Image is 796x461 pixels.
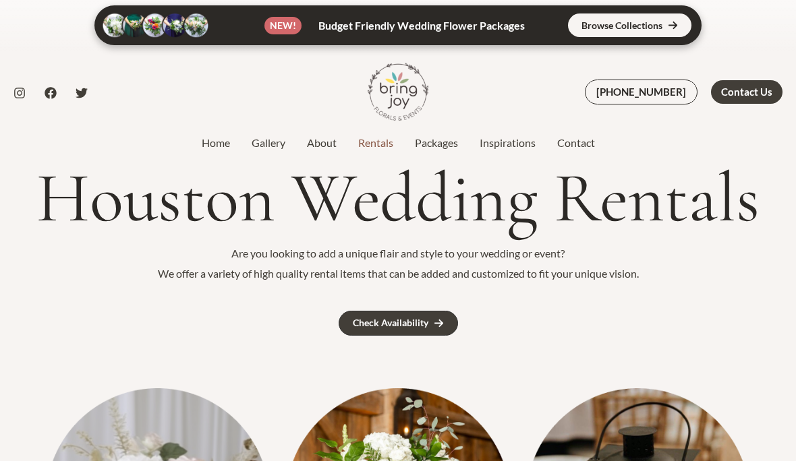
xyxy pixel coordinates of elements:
[191,133,606,153] nav: Site Navigation
[76,87,88,99] a: Twitter
[469,135,546,151] a: Inspirations
[241,135,296,151] a: Gallery
[546,135,606,151] a: Contact
[191,135,241,151] a: Home
[347,135,404,151] a: Rentals
[339,311,458,336] a: Check Availability
[353,318,428,328] div: Check Availability
[711,80,783,104] a: Contact Us
[7,243,789,283] p: Are you looking to add a unique flair and style to your wedding or event? We offer a variety of h...
[7,160,789,237] h1: Houston Wedding Rentals
[404,135,469,151] a: Packages
[13,87,26,99] a: Instagram
[296,135,347,151] a: About
[45,87,57,99] a: Facebook
[585,80,698,104] a: [PHONE_NUMBER]
[368,61,428,122] img: Bring Joy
